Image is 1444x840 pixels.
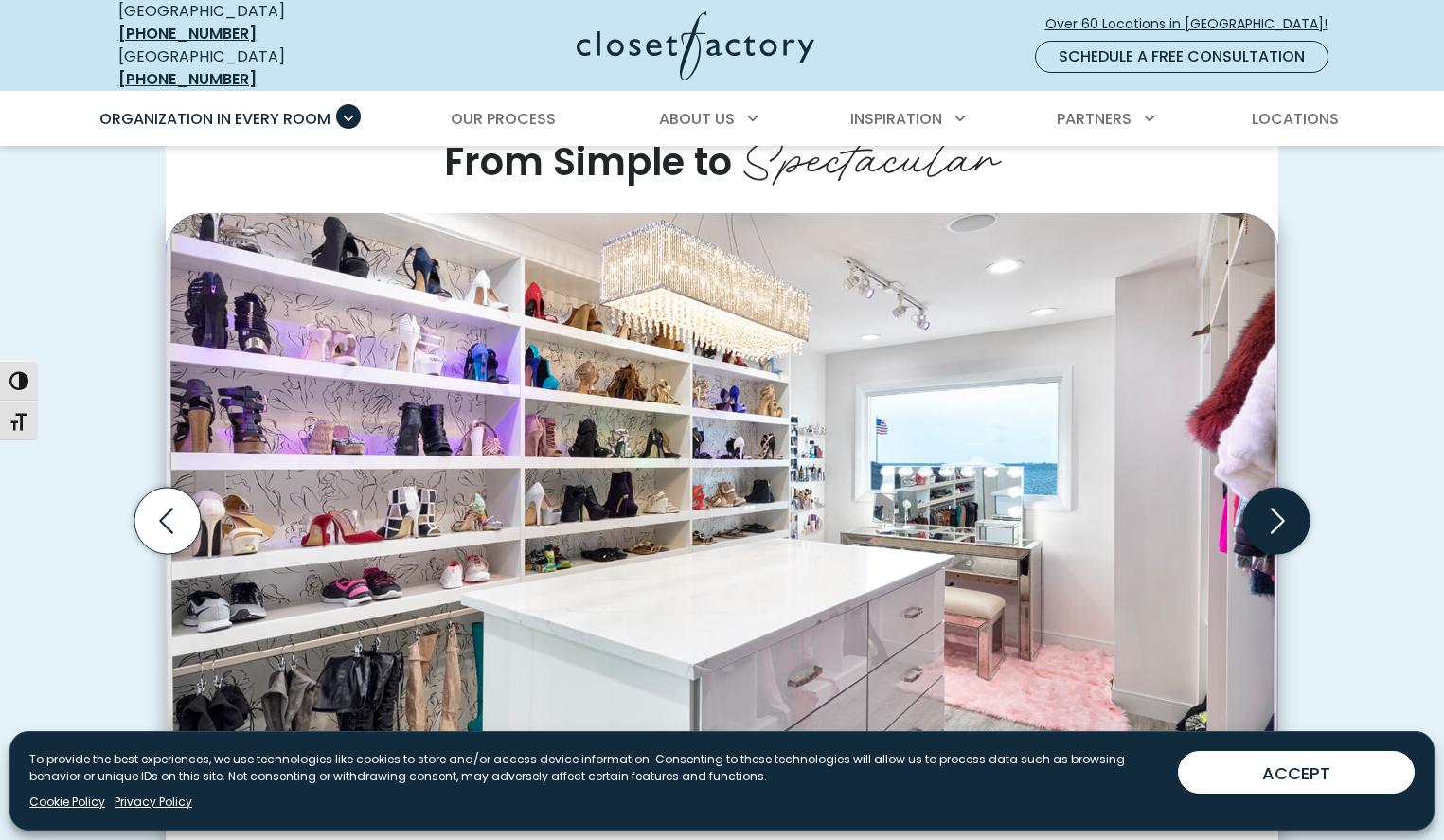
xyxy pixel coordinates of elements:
[1178,751,1415,794] button: ACCEPT
[741,116,1000,191] span: Spectacular
[118,45,393,91] div: [GEOGRAPHIC_DATA]
[659,108,735,130] span: About Us
[1236,480,1317,562] button: Next slide
[1057,108,1132,130] span: Partners
[1045,14,1343,34] span: Over 60 Locations in [GEOGRAPHIC_DATA]!
[118,23,257,45] a: [PHONE_NUMBER]
[451,108,556,130] span: Our Process
[99,108,330,130] span: Organization in Every Room
[577,11,814,80] img: Closet Factory Logo
[29,794,105,811] a: Cookie Policy
[1252,108,1339,130] span: Locations
[1035,41,1328,73] a: Schedule a Free Consultation
[115,794,192,811] a: Privacy Policy
[166,213,1278,795] img: Closet featuring a large white island, wall of shelves for shoes and boots, and a sparkling chand...
[29,751,1163,785] p: To provide the best experiences, we use technologies like cookies to store and/or access device i...
[127,480,208,562] button: Previous slide
[850,108,942,130] span: Inspiration
[118,68,257,90] a: [PHONE_NUMBER]
[86,93,1359,146] nav: Primary Menu
[1044,8,1344,41] a: Over 60 Locations in [GEOGRAPHIC_DATA]!
[444,135,732,188] span: From Simple to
